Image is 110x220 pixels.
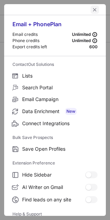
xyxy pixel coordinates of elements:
[22,73,98,79] span: Lists
[22,146,98,152] span: Save Open Profiles
[4,169,106,181] label: Hide Sidebar
[22,108,98,115] span: Data Enrichment
[12,44,89,50] div: Export credits left
[72,38,91,43] span: Unlimited
[12,59,98,70] label: ContactOut Solutions
[12,209,98,220] label: Help & Support
[11,6,18,13] button: right-button
[91,6,99,14] button: left-button
[12,21,98,32] div: Email + Phone Plan
[4,82,106,93] label: Search Portal
[22,84,98,91] span: Search Portal
[4,143,106,155] label: Save Open Profiles
[12,132,98,143] label: Bulk Save Prospects
[22,197,85,203] span: Find leads on any site
[4,181,106,193] label: AI Writer on Gmail
[65,108,77,115] span: New
[22,96,98,102] span: Email Campaign
[4,193,106,206] label: Find leads on any site
[22,184,85,190] span: AI Writer on Gmail
[12,32,72,37] div: Email credits
[4,105,106,118] label: Data Enrichment New
[4,93,106,105] label: Email Campaign
[12,158,98,169] label: Extension Preference
[72,32,91,37] span: Unlimited
[22,120,98,127] span: Connect Integrations
[4,70,106,82] label: Lists
[12,38,72,43] div: Phone credits
[22,172,85,178] span: Hide Sidebar
[89,44,98,50] div: 600
[4,118,106,129] label: Connect Integrations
